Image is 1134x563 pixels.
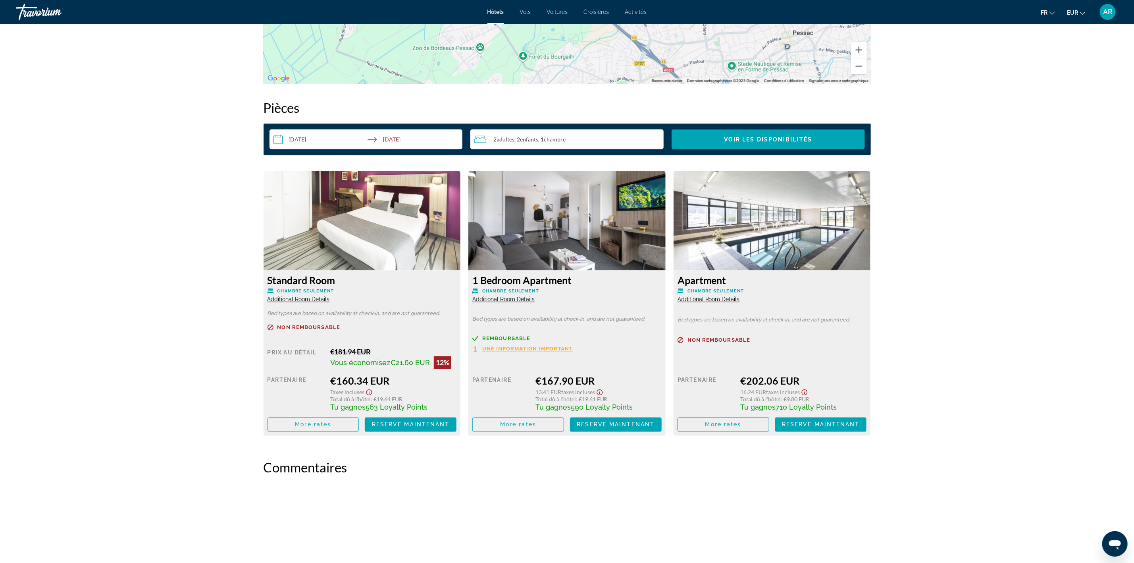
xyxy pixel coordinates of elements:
div: : €19.64 EUR [330,396,456,403]
span: , 2 [514,136,538,143]
span: More rates [705,422,741,428]
button: User Menu [1097,4,1118,20]
button: Check-in date: Sep 26, 2025 Check-out date: Sep 28, 2025 [270,130,463,149]
span: , 1 [538,136,566,143]
span: More rates [500,422,536,428]
span: 563 Loyalty Points [366,403,427,412]
a: Travorium [16,2,95,22]
div: €167.90 EUR [535,375,662,387]
a: Croisières [584,9,609,15]
button: Zoom avant [851,42,867,58]
button: More rates [472,418,564,432]
button: Travelers: 2 adults, 2 children [470,130,664,149]
a: Conditions d'utilisation (s'ouvre dans un nouvel onglet) [764,79,804,83]
span: 13.41 EUR [535,389,561,396]
span: Remboursable [482,336,530,341]
a: Signaler une erreur cartographique [809,79,868,83]
button: Show Taxes and Fees disclaimer [595,387,605,396]
span: EUR [1067,10,1078,16]
span: 590 Loyalty Points [571,403,633,412]
p: Bed types are based on availability at check-in, and are not guaranteed. [472,317,662,322]
img: 35f440ef-df43-4a94-b25a-e176d3b4827c.jpeg [468,171,666,271]
div: : €19.61 EUR [535,396,662,403]
div: Partenaire [472,375,529,412]
img: a487c316-7f8e-45b7-8656-c8ae2d1fa558.jpeg [264,171,461,271]
button: Voir les disponibilités [672,130,865,149]
h3: Standard Room [268,275,457,286]
span: Additional Room Details [678,296,740,303]
h2: Commentaires [264,460,871,476]
span: Données cartographiques ©2025 Google [687,79,759,83]
span: AR [1103,8,1113,16]
button: Reserve maintenant [775,418,867,432]
a: Hôtels [487,9,504,15]
span: €21.60 EUR [390,359,430,367]
span: Taxes incluses [561,389,595,396]
span: Chambre seulement [277,289,334,294]
span: fr [1041,10,1047,16]
div: 12% [434,356,451,369]
h3: Apartment [678,275,867,286]
span: Total dû à l'hôtel [740,396,781,403]
button: Change currency [1067,7,1086,18]
a: Vols [520,9,531,15]
a: Ouvrir cette zone dans Google Maps (dans une nouvelle fenêtre) [266,74,292,84]
span: Vous économisez [330,359,390,367]
a: Activités [625,9,647,15]
span: Additional Room Details [268,296,330,303]
button: Reserve maintenant [570,418,662,432]
button: Une information important [472,346,573,352]
span: Total dû à l'hôtel [535,396,576,403]
span: Total dû à l'hôtel [330,396,371,403]
span: Reserve maintenant [577,422,655,428]
button: Show Taxes and Fees disclaimer [364,387,374,396]
span: Non remboursable [687,338,751,343]
span: 2 [493,136,514,143]
iframe: Bouton de lancement de la fenêtre de messagerie [1102,531,1128,557]
span: More rates [295,422,331,428]
a: Voitures [547,9,568,15]
button: Zoom arrière [851,58,867,74]
span: Reserve maintenant [782,422,860,428]
span: Reserve maintenant [372,422,450,428]
span: Taxes incluses [766,389,800,396]
div: €181.94 EUR [330,348,456,356]
span: Additional Room Details [472,296,535,303]
div: Prix au détail [268,348,325,369]
div: Search widget [270,130,865,149]
span: Non remboursable [277,325,341,330]
span: Chambre seulement [687,289,744,294]
span: Une information important [482,346,573,352]
div: €202.06 EUR [740,375,866,387]
p: Bed types are based on availability at check-in, and are not guaranteed. [678,317,867,323]
div: : €9.80 EUR [740,396,866,403]
p: Bed types are based on availability at check-in, and are not guaranteed. [268,311,457,317]
span: Tu gagnes [330,403,366,412]
span: 16.24 EUR [740,389,766,396]
button: Reserve maintenant [365,418,456,432]
button: Show Taxes and Fees disclaimer [800,387,809,396]
span: Tu gagnes [740,403,776,412]
span: Adultes [497,136,514,143]
img: Google [266,74,292,84]
span: Tu gagnes [535,403,571,412]
button: More rates [678,418,769,432]
span: Taxes incluses [330,389,364,396]
button: Change language [1041,7,1055,18]
h2: Pièces [264,100,871,116]
div: Partenaire [268,375,325,412]
span: Chambre seulement [482,289,539,294]
div: €160.34 EUR [330,375,456,387]
span: Voir les disponibilités [724,136,812,143]
div: Partenaire [678,375,735,412]
img: 7b50e0b6-89ca-4aa0-b0c4-547894649557.jpeg [674,171,871,271]
button: More rates [268,418,359,432]
span: Chambre [544,136,566,143]
span: 710 Loyalty Points [776,403,837,412]
span: Enfants [520,136,538,143]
